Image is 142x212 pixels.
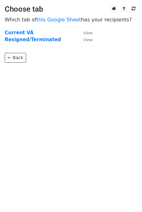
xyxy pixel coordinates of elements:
[5,37,61,42] a: Resigned/Terminated
[83,31,93,35] small: View
[5,30,34,36] a: Current VA
[5,5,137,14] h3: Choose tab
[36,17,81,23] a: this Google Sheet
[83,37,93,42] small: View
[77,37,93,42] a: View
[5,53,26,63] a: ← Back
[77,30,93,36] a: View
[5,16,137,23] p: Which tab of has your recipients?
